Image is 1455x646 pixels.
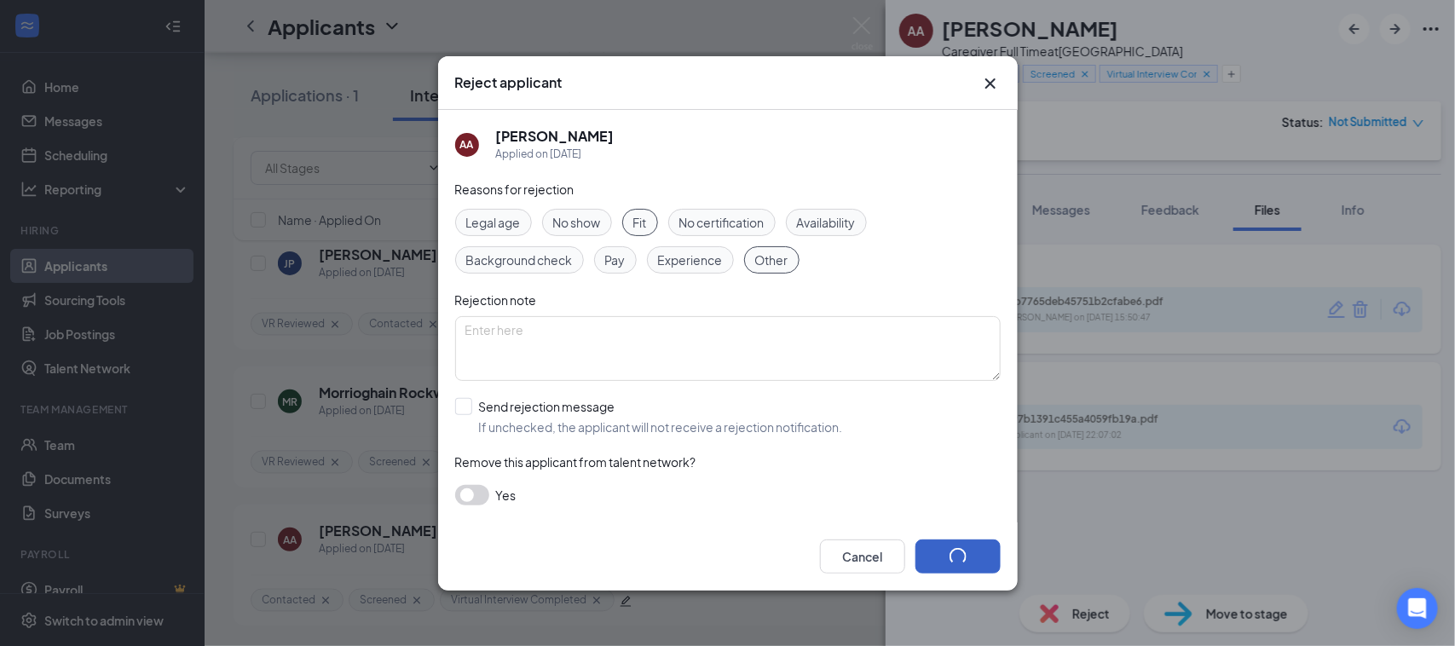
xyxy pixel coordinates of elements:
[460,137,474,152] div: AA
[679,213,765,232] span: No certification
[496,127,615,146] h5: [PERSON_NAME]
[466,251,573,269] span: Background check
[980,73,1001,94] svg: Cross
[496,485,517,505] span: Yes
[797,213,856,232] span: Availability
[820,539,905,574] button: Cancel
[455,73,563,92] h3: Reject applicant
[553,213,601,232] span: No show
[1397,588,1438,629] div: Open Intercom Messenger
[466,213,521,232] span: Legal age
[658,251,723,269] span: Experience
[496,146,615,163] div: Applied on [DATE]
[455,454,696,470] span: Remove this applicant from talent network?
[980,73,1001,94] button: Close
[455,292,537,308] span: Rejection note
[755,251,788,269] span: Other
[633,213,647,232] span: Fit
[455,182,574,197] span: Reasons for rejection
[605,251,626,269] span: Pay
